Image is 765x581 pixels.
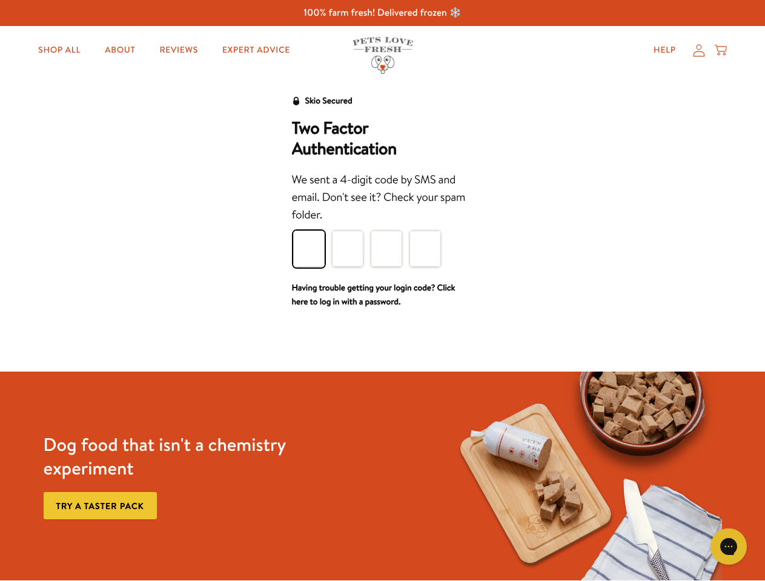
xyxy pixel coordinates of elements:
a: Expert Advice [213,38,300,62]
input: Please enter your pin code [409,231,441,267]
a: Shop All [28,38,90,62]
input: Please enter your pin code [332,231,363,267]
span: We sent a 4-digit code by SMS and email. Don't see it? Check your spam folder. [292,172,465,223]
h3: Dog food that isn't a chemistry experiment [44,433,320,480]
a: Reviews [150,38,207,62]
a: Help [644,38,686,62]
a: Having trouble getting your login code? Click here to log in with a password. [292,281,455,308]
a: Skio Secured [292,94,353,118]
iframe: Gorgias live chat messenger [704,524,753,569]
a: Try a taster pack [44,492,157,519]
h2: Two Factor Authentication [292,118,474,159]
a: About [95,38,145,62]
svg: Security [292,97,300,105]
img: Pets Love Fresh [353,37,413,74]
img: Fussy [445,372,721,580]
input: Please enter your pin code [371,231,402,267]
input: Please enter your pin code [293,231,325,267]
div: Skio Secured [305,94,353,108]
